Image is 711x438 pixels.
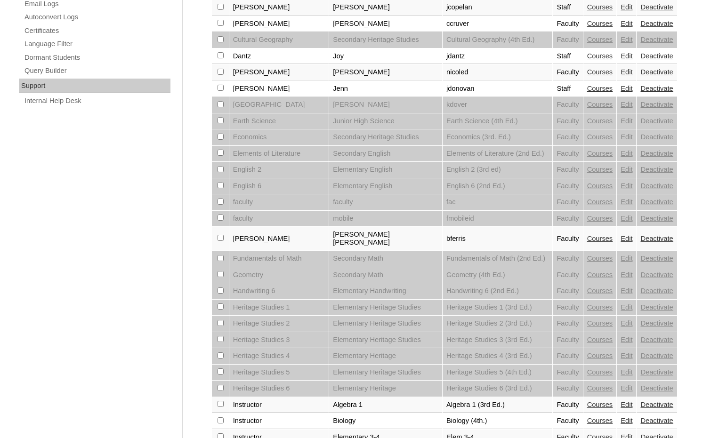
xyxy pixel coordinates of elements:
td: English 6 (2nd Ed.) [443,178,552,194]
a: Edit [621,368,632,376]
a: Courses [587,368,613,376]
a: Courses [587,401,613,408]
a: Edit [621,352,632,359]
a: Edit [621,336,632,343]
td: Fundamentals of Math (2nd Ed.) [443,251,552,267]
a: Edit [621,198,632,206]
td: Instructor [229,413,329,429]
td: Elementary Handwriting [329,283,442,299]
a: Edit [621,235,632,242]
a: Edit [621,52,632,60]
a: Dormant Students [24,52,170,64]
a: Deactivate [640,150,673,157]
a: Deactivate [640,417,673,424]
td: kdover [443,97,552,113]
a: Edit [621,68,632,76]
a: Deactivate [640,352,673,359]
a: Courses [587,36,613,43]
a: Courses [587,3,613,11]
td: Faculty [553,162,582,178]
td: Economics (3rd. Ed.) [443,129,552,145]
td: Earth Science (4th Ed.) [443,113,552,129]
td: Faculty [553,146,582,162]
a: Courses [587,303,613,311]
td: Secondary Math [329,267,442,283]
td: Economics [229,129,329,145]
a: Courses [587,271,613,279]
td: Cultural Geography (4th Ed.) [443,32,552,48]
a: Edit [621,215,632,222]
td: English 2 [229,162,329,178]
td: Faculty [553,267,582,283]
td: Elementary English [329,162,442,178]
td: Heritage Studies 6 (3rd Ed.) [443,381,552,397]
td: Earth Science [229,113,329,129]
a: Courses [587,85,613,92]
a: Edit [621,20,632,27]
td: faculty [229,194,329,210]
a: Deactivate [640,68,673,76]
a: Courses [587,117,613,125]
td: nicoled [443,64,552,80]
td: Faculty [553,16,582,32]
a: Edit [621,303,632,311]
a: Deactivate [640,117,673,125]
td: Geometry (4th Ed.) [443,267,552,283]
td: Faculty [553,227,582,250]
td: bferris [443,227,552,250]
a: Deactivate [640,235,673,242]
td: [PERSON_NAME] [229,64,329,80]
a: Edit [621,271,632,279]
a: Deactivate [640,271,673,279]
a: Edit [621,133,632,141]
td: Faculty [553,413,582,429]
a: Edit [621,384,632,392]
td: Heritage Studies 2 [229,316,329,332]
td: Heritage Studies 6 [229,381,329,397]
a: Deactivate [640,287,673,295]
td: Secondary English [329,146,442,162]
td: mobile [329,211,442,227]
td: Faculty [553,64,582,80]
a: Edit [621,150,632,157]
td: [PERSON_NAME] [329,97,442,113]
a: Deactivate [640,166,673,173]
td: Secondary Heritage Studies [329,32,442,48]
a: Courses [587,101,613,108]
td: Faculty [553,251,582,267]
td: Joy [329,48,442,64]
a: Deactivate [640,336,673,343]
td: Heritage Studies 1 (3rd Ed.) [443,300,552,316]
td: ccruver [443,16,552,32]
a: Deactivate [640,85,673,92]
td: Faculty [553,348,582,364]
a: Deactivate [640,36,673,43]
a: Courses [587,417,613,424]
td: Faculty [553,365,582,381]
td: English 6 [229,178,329,194]
td: Faculty [553,332,582,348]
td: [GEOGRAPHIC_DATA] [229,97,329,113]
td: Elements of Literature [229,146,329,162]
a: Edit [621,36,632,43]
a: Courses [587,352,613,359]
a: Deactivate [640,215,673,222]
a: Courses [587,150,613,157]
td: Cultural Geography [229,32,329,48]
td: Biology [329,413,442,429]
td: Algebra 1 (3rd Ed.) [443,397,552,413]
td: [PERSON_NAME] [229,81,329,97]
a: Courses [587,52,613,60]
a: Courses [587,182,613,190]
a: Deactivate [640,319,673,327]
td: faculty [329,194,442,210]
td: Faculty [553,178,582,194]
td: [PERSON_NAME] [329,64,442,80]
td: Junior High Science [329,113,442,129]
td: [PERSON_NAME] [229,16,329,32]
td: Heritage Studies 3 [229,332,329,348]
a: Courses [587,20,613,27]
a: Courses [587,235,613,242]
a: Courses [587,215,613,222]
a: Deactivate [640,368,673,376]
